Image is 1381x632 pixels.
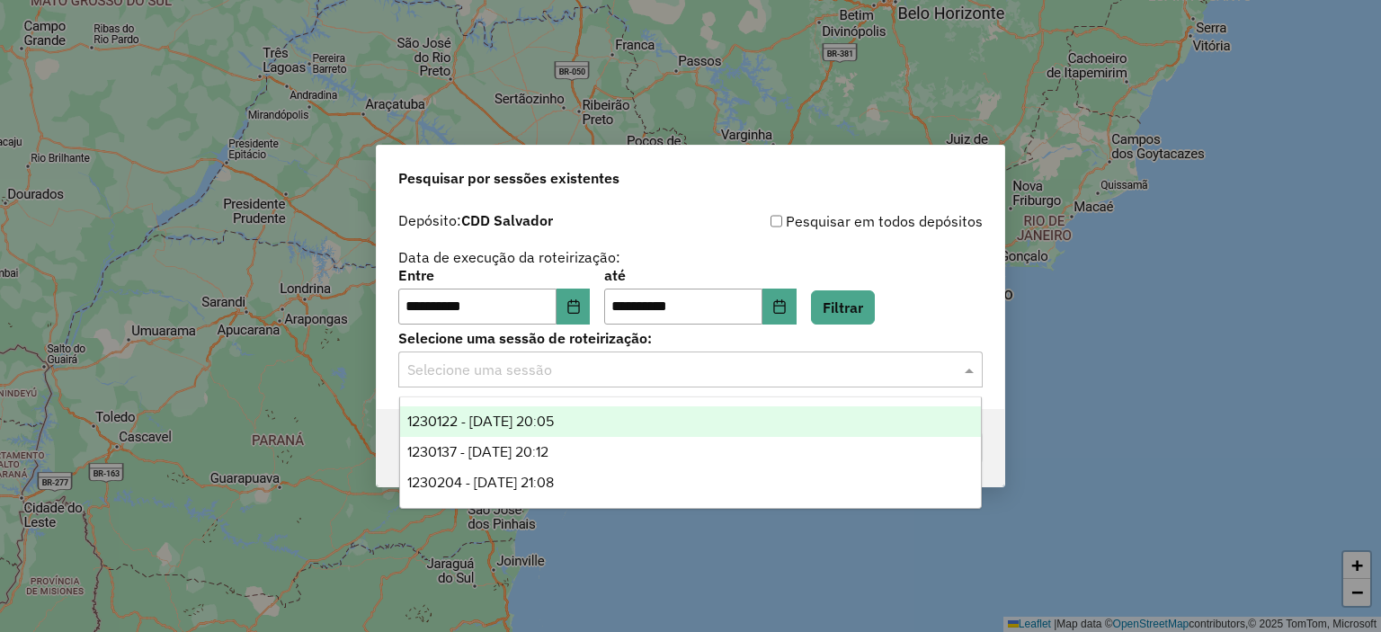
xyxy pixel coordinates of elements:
div: Pesquisar em todos depósitos [690,210,983,232]
label: Depósito: [398,209,553,231]
span: 1230137 - [DATE] 20:12 [407,444,548,459]
button: Choose Date [557,289,591,325]
label: Selecione uma sessão de roteirização: [398,327,983,349]
span: Pesquisar por sessões existentes [398,167,619,189]
button: Choose Date [762,289,797,325]
span: 1230204 - [DATE] 21:08 [407,475,554,490]
label: Entre [398,264,590,286]
span: 1230122 - [DATE] 20:05 [407,414,554,429]
ng-dropdown-panel: Options list [399,396,983,509]
strong: CDD Salvador [461,211,553,229]
button: Filtrar [811,290,875,325]
label: Data de execução da roteirização: [398,246,620,268]
label: até [604,264,796,286]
